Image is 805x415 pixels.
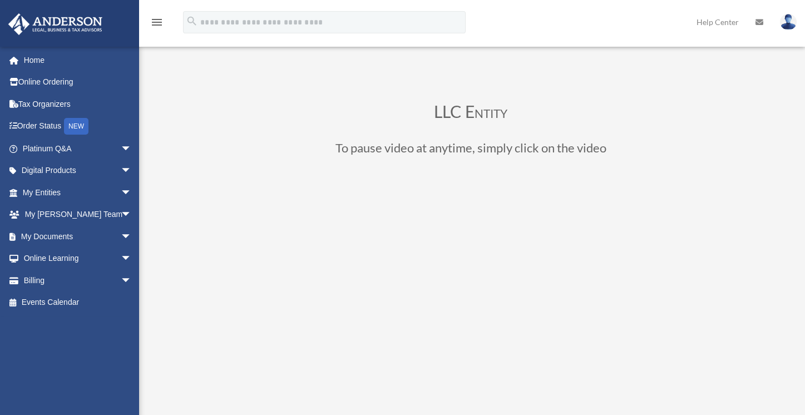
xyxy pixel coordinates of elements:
h3: To pause video at anytime, simply click on the video [170,142,771,160]
img: Anderson Advisors Platinum Portal [5,13,106,35]
a: My Entitiesarrow_drop_down [8,181,149,204]
a: Platinum Q&Aarrow_drop_down [8,137,149,160]
a: Billingarrow_drop_down [8,269,149,292]
a: Online Learningarrow_drop_down [8,248,149,270]
a: Digital Productsarrow_drop_down [8,160,149,182]
a: My [PERSON_NAME] Teamarrow_drop_down [8,204,149,226]
div: NEW [64,118,88,135]
a: Online Ordering [8,71,149,93]
span: arrow_drop_down [121,269,143,292]
i: search [186,15,198,27]
a: My Documentsarrow_drop_down [8,225,149,248]
a: Home [8,49,149,71]
span: arrow_drop_down [121,160,143,182]
a: Tax Organizers [8,93,149,115]
img: User Pic [780,14,797,30]
span: arrow_drop_down [121,137,143,160]
a: Events Calendar [8,292,149,314]
i: menu [150,16,164,29]
span: arrow_drop_down [121,181,143,204]
span: arrow_drop_down [121,225,143,248]
h3: LLC Entity [170,103,771,125]
span: arrow_drop_down [121,248,143,270]
a: menu [150,19,164,29]
span: arrow_drop_down [121,204,143,226]
a: Order StatusNEW [8,115,149,138]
